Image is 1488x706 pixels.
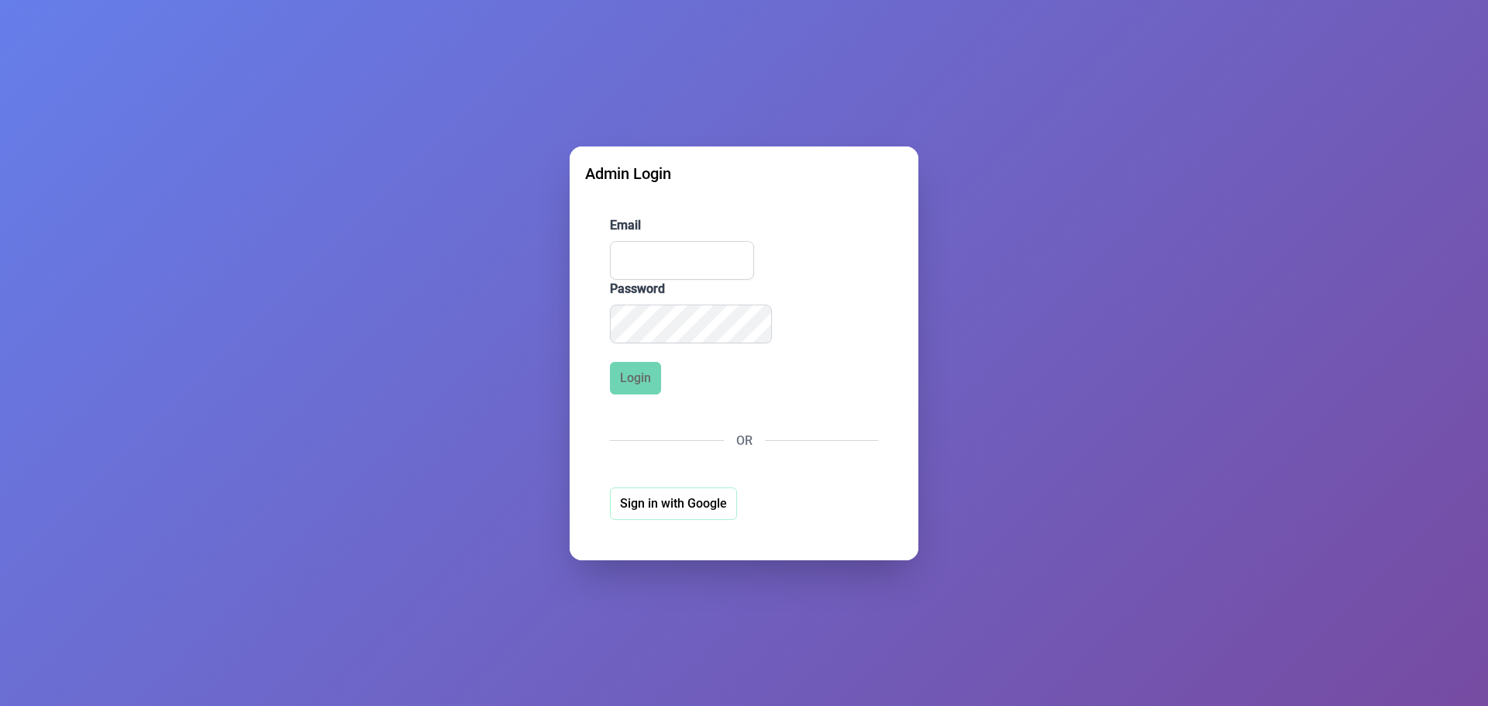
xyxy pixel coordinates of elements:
[610,362,661,394] button: Login
[610,487,737,520] button: Sign in with Google
[620,369,651,387] span: Login
[610,216,878,235] label: Email
[620,494,727,513] span: Sign in with Google
[610,280,878,298] label: Password
[585,162,903,185] div: Admin Login
[610,432,878,450] div: OR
